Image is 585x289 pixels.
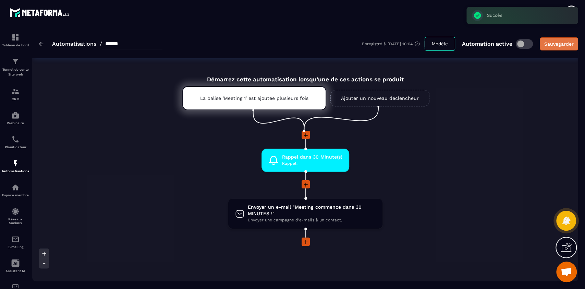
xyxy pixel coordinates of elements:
[282,160,342,167] span: Rappel.
[10,6,71,19] img: logo
[2,202,29,230] a: social-networksocial-networkRéseaux Sociaux
[165,68,445,83] div: Démarrez cette automatisation lorsqu'une de ces actions se produit
[2,217,29,225] p: Réseaux Sociaux
[11,111,20,119] img: automations
[2,121,29,125] p: Webinaire
[388,42,413,46] p: [DATE] 10:04
[200,95,308,101] p: La balise 'Meeting 1' est ajoutée plusieurs fois
[2,254,29,278] a: Assistant IA
[2,97,29,101] p: CRM
[2,145,29,149] p: Planificateur
[11,57,20,66] img: formation
[11,235,20,243] img: email
[2,169,29,173] p: Automatisations
[425,37,455,51] button: Modèle
[2,193,29,197] p: Espace membre
[2,269,29,273] p: Assistant IA
[248,204,376,217] span: Envoyer un e-mail "Meeting commence dans 30 MINUTES !"
[2,130,29,154] a: schedulerschedulerPlanificateur
[2,82,29,106] a: formationformationCRM
[462,41,512,47] p: Automation active
[2,154,29,178] a: automationsautomationsAutomatisations
[282,154,342,160] span: Rappel dans 30 Minute(s)
[330,90,429,106] a: Ajouter un nouveau déclencheur
[11,87,20,95] img: formation
[2,245,29,249] p: E-mailing
[362,41,425,47] div: Enregistré à
[2,230,29,254] a: emailemailE-mailing
[2,43,29,47] p: Tableau de bord
[100,41,102,47] span: /
[2,106,29,130] a: automationsautomationsWebinaire
[11,33,20,42] img: formation
[11,159,20,167] img: automations
[2,52,29,82] a: formationformationTunnel de vente Site web
[2,178,29,202] a: automationsautomationsEspace membre
[2,67,29,77] p: Tunnel de vente Site web
[544,41,574,47] div: Sauvegarder
[2,28,29,52] a: formationformationTableau de bord
[11,135,20,143] img: scheduler
[248,217,376,223] span: Envoyer une campagne d'e-mails à un contact.
[11,207,20,216] img: social-network
[11,183,20,192] img: automations
[556,262,577,282] div: Ouvrir le chat
[540,37,578,50] button: Sauvegarder
[39,42,44,46] img: arrow
[52,41,96,47] a: Automatisations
